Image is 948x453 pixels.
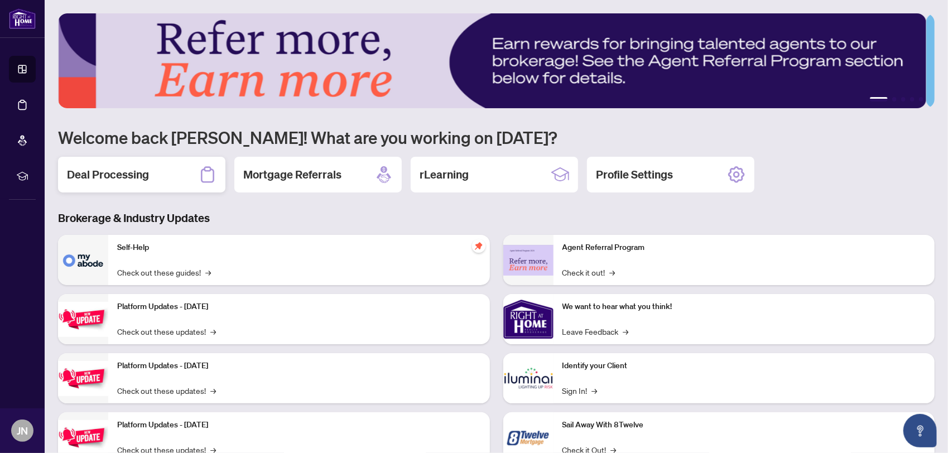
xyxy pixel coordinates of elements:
h2: Mortgage Referrals [243,167,341,182]
button: 3 [901,97,906,102]
span: → [592,384,598,397]
p: Self-Help [117,242,481,254]
span: → [210,325,216,338]
p: Platform Updates - [DATE] [117,301,481,313]
p: Platform Updates - [DATE] [117,419,481,431]
h2: Deal Processing [67,167,149,182]
span: JN [17,423,28,438]
span: pushpin [472,239,485,253]
img: We want to hear what you think! [503,294,554,344]
p: We want to hear what you think! [562,301,926,313]
img: Platform Updates - July 21, 2025 [58,302,108,337]
button: 1 [870,97,888,102]
p: Platform Updates - [DATE] [117,360,481,372]
img: logo [9,8,36,29]
a: Check out these updates!→ [117,325,216,338]
span: → [610,266,615,278]
span: → [210,384,216,397]
img: Slide 0 [58,13,926,108]
h2: Profile Settings [596,167,673,182]
a: Leave Feedback→ [562,325,629,338]
a: Sign In!→ [562,384,598,397]
img: Self-Help [58,235,108,285]
a: Check it out!→ [562,266,615,278]
img: Platform Updates - July 8, 2025 [58,361,108,396]
h2: rLearning [420,167,469,182]
span: → [205,266,211,278]
h1: Welcome back [PERSON_NAME]! What are you working on [DATE]? [58,127,935,148]
p: Agent Referral Program [562,242,926,254]
p: Sail Away With 8Twelve [562,419,926,431]
button: 4 [910,97,915,102]
a: Check out these updates!→ [117,384,216,397]
h3: Brokerage & Industry Updates [58,210,935,226]
button: 2 [892,97,897,102]
button: 5 [919,97,923,102]
button: Open asap [903,414,937,447]
a: Check out these guides!→ [117,266,211,278]
img: Identify your Client [503,353,554,403]
p: Identify your Client [562,360,926,372]
img: Agent Referral Program [503,245,554,276]
span: → [623,325,629,338]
